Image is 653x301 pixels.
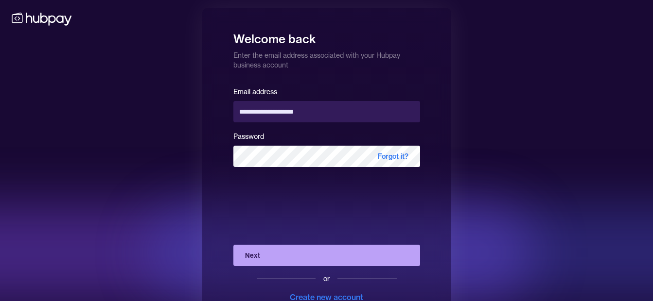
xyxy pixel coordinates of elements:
label: Email address [233,87,277,96]
span: Forgot it? [366,146,420,167]
button: Next [233,245,420,266]
h1: Welcome back [233,25,420,47]
label: Password [233,132,264,141]
p: Enter the email address associated with your Hubpay business account [233,47,420,70]
div: or [323,274,330,284]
